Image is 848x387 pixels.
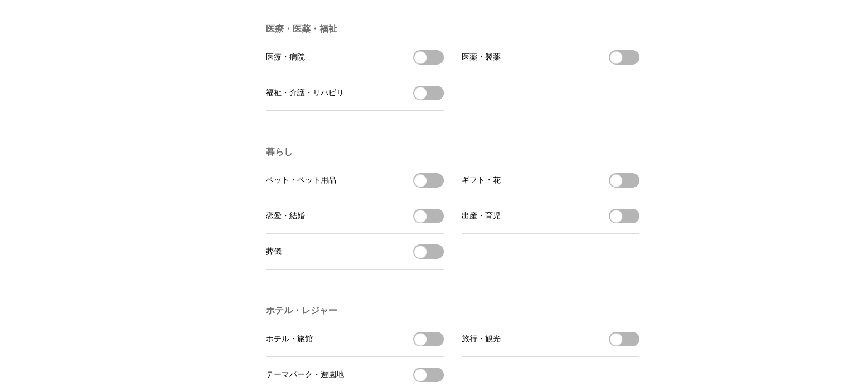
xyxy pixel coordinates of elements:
h3: 医療・医薬・福祉 [266,23,639,35]
span: ホテル・旅館 [266,334,313,344]
span: 恋愛・結婚 [266,211,305,221]
span: 福祉・介護・リハビリ [266,88,344,98]
span: 医薬・製薬 [462,52,501,62]
span: ペット・ペット用品 [266,175,336,185]
span: テーマパーク・遊園地 [266,370,344,380]
span: 医療・病院 [266,52,305,62]
h3: 暮らし [266,146,639,158]
h3: ホテル・レジャー [266,305,639,317]
span: 葬儀 [266,247,282,257]
span: 旅行・観光 [462,334,501,344]
span: ギフト・花 [462,175,501,185]
span: 出産・育児 [462,211,501,221]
